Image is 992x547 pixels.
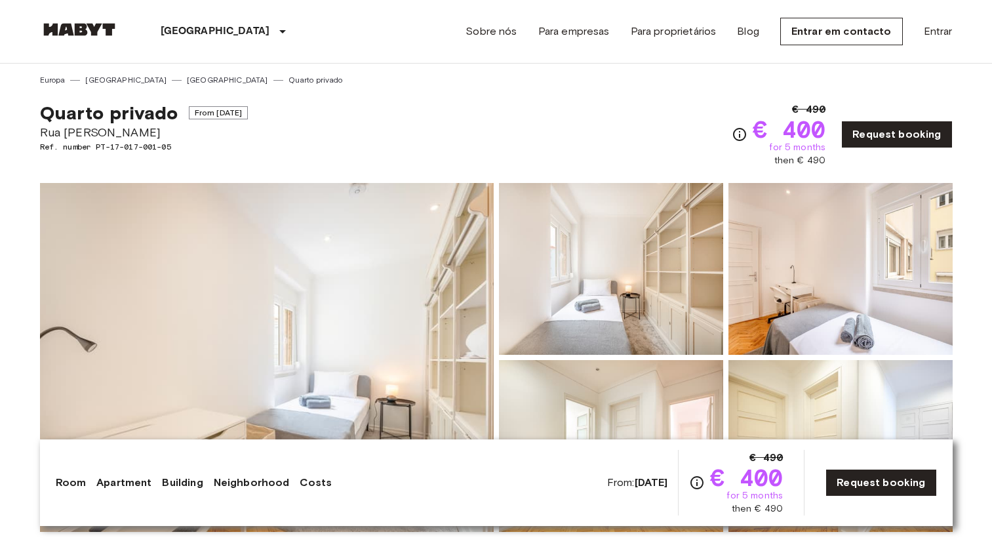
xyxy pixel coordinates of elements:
[499,360,723,532] img: Picture of unit PT-17-017-001-05
[40,124,248,141] span: Rua [PERSON_NAME]
[780,18,903,45] a: Entrar em contacto
[40,183,494,532] img: Marketing picture of unit PT-17-017-001-05
[161,24,270,39] p: [GEOGRAPHIC_DATA]
[96,475,151,491] a: Apartment
[466,24,517,39] a: Sobre nós
[732,502,784,516] span: then € 490
[85,74,167,86] a: [GEOGRAPHIC_DATA]
[40,74,66,86] a: Europa
[792,102,825,117] span: € 490
[728,360,953,532] img: Picture of unit PT-17-017-001-05
[737,24,759,39] a: Blog
[635,476,668,489] b: [DATE]
[774,154,826,167] span: then € 490
[631,24,717,39] a: Para proprietários
[189,106,248,119] span: From [DATE]
[924,24,953,39] a: Entrar
[499,183,723,355] img: Picture of unit PT-17-017-001-05
[288,74,343,86] a: Quarto privado
[538,24,610,39] a: Para empresas
[162,475,203,491] a: Building
[726,489,783,502] span: for 5 months
[769,141,825,154] span: for 5 months
[710,466,783,489] span: € 400
[56,475,87,491] a: Room
[753,117,825,141] span: € 400
[825,469,936,496] a: Request booking
[300,475,332,491] a: Costs
[40,141,248,153] span: Ref. number PT-17-017-001-05
[607,476,668,490] span: From:
[40,23,119,36] img: Habyt
[187,74,268,86] a: [GEOGRAPHIC_DATA]
[728,183,953,355] img: Picture of unit PT-17-017-001-05
[214,475,290,491] a: Neighborhood
[40,102,178,124] span: Quarto privado
[732,127,747,142] svg: Check cost overview for full price breakdown. Please note that discounts apply to new joiners onl...
[689,475,705,491] svg: Check cost overview for full price breakdown. Please note that discounts apply to new joiners onl...
[749,450,783,466] span: € 490
[841,121,952,148] a: Request booking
